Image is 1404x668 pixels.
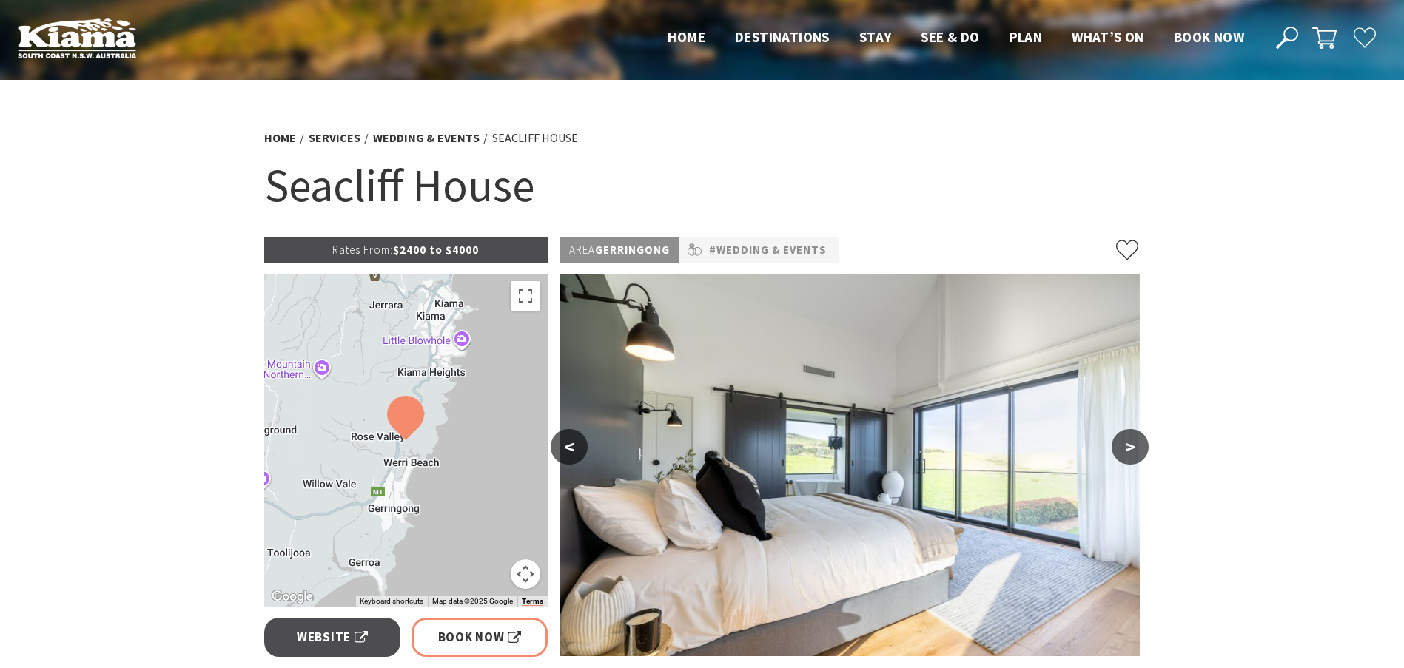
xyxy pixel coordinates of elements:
[653,26,1259,50] nav: Main Menu
[1010,28,1043,46] span: Plan
[560,274,1140,656] img: The master bedroom has views to die for
[268,587,317,607] a: Open this area in Google Maps (opens a new window)
[921,28,979,46] span: See & Do
[522,597,543,606] a: Terms (opens in new tab)
[432,597,513,605] span: Map data ©2025 Google
[551,429,588,465] button: <
[264,237,548,263] p: $2400 to $4000
[859,28,892,46] span: Stay
[1174,28,1244,46] span: Book now
[297,627,368,647] span: Website
[511,559,540,589] button: Map camera controls
[1072,28,1144,46] span: What’s On
[438,627,522,647] span: Book Now
[268,587,317,607] img: Google
[18,18,136,58] img: Kiama Logo
[360,596,423,607] button: Keyboard shortcuts
[492,129,578,148] li: Seacliff House
[668,28,705,46] span: Home
[309,130,360,146] a: Services
[1112,429,1149,465] button: >
[412,618,548,657] a: Book Now
[511,281,540,311] button: Toggle fullscreen view
[332,243,393,257] span: Rates From:
[373,130,480,146] a: Wedding & Events
[264,155,1141,215] h1: Seacliff House
[264,618,401,657] a: Website
[569,243,595,257] span: Area
[264,130,296,146] a: Home
[735,28,830,46] span: Destinations
[560,237,679,263] p: Gerringong
[709,241,827,260] a: #Wedding & Events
